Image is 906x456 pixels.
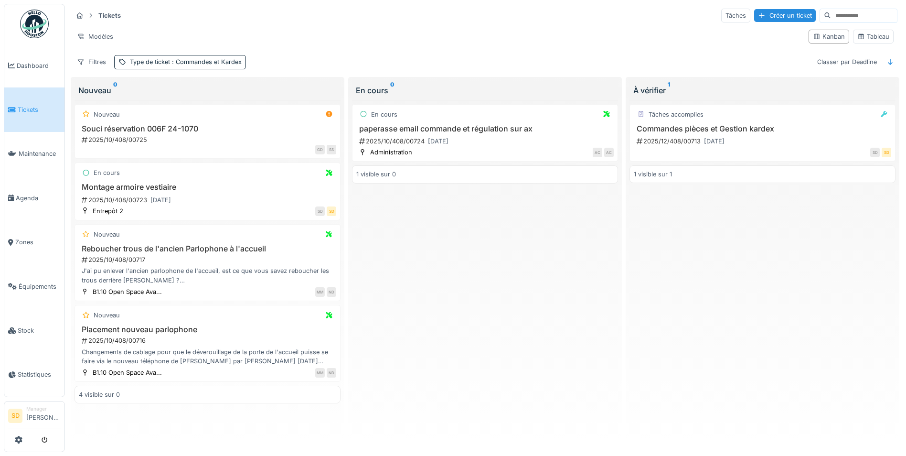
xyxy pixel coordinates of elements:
[704,137,725,146] div: [DATE]
[882,148,891,157] div: SD
[356,85,614,96] div: En cours
[94,230,120,239] div: Nouveau
[813,32,845,41] div: Kanban
[870,148,880,157] div: SD
[857,32,889,41] div: Tableau
[79,347,336,366] div: Changements de cablage pour que le déverouillage de la porte de l'accueil puisse se faire via le ...
[754,9,816,22] div: Créer un ticket
[370,148,412,157] div: Administration
[4,220,64,264] a: Zones
[315,368,325,378] div: MM
[26,405,61,426] li: [PERSON_NAME]
[636,135,891,147] div: 2025/12/408/00713
[79,244,336,253] h3: Reboucher trous de l'ancien Parlophone à l'accueil
[8,405,61,428] a: SD Manager[PERSON_NAME]
[4,132,64,176] a: Maintenance
[19,149,61,158] span: Maintenance
[371,110,397,119] div: En cours
[79,390,120,399] div: 4 visible sur 0
[26,405,61,413] div: Manager
[18,326,61,335] span: Stock
[94,110,120,119] div: Nouveau
[633,85,892,96] div: À vérifier
[81,336,336,345] div: 2025/10/408/00716
[170,58,242,65] span: : Commandes et Kardex
[150,195,171,205] div: [DATE]
[93,287,162,296] div: B1.10 Open Space Ava...
[79,183,336,192] h3: Montage armoire vestiaire
[327,287,336,297] div: ND
[327,368,336,378] div: ND
[81,135,336,144] div: 2025/10/408/00725
[94,311,120,320] div: Nouveau
[17,61,61,70] span: Dashboard
[315,206,325,216] div: SD
[649,110,703,119] div: Tâches accomplies
[390,85,394,96] sup: 0
[78,85,337,96] div: Nouveau
[4,176,64,220] a: Agenda
[73,30,117,43] div: Modèles
[19,282,61,291] span: Équipements
[813,55,881,69] div: Classer par Deadline
[4,264,64,308] a: Équipements
[4,87,64,131] a: Tickets
[721,9,750,22] div: Tâches
[113,85,117,96] sup: 0
[668,85,670,96] sup: 1
[593,148,602,157] div: AC
[93,368,162,377] div: B1.10 Open Space Ava...
[79,325,336,334] h3: Placement nouveau parlophone
[4,353,64,397] a: Statistiques
[315,287,325,297] div: MM
[4,308,64,352] a: Stock
[358,135,614,147] div: 2025/10/408/00724
[73,55,110,69] div: Filtres
[20,10,49,38] img: Badge_color-CXgf-gQk.svg
[327,145,336,154] div: SS
[315,145,325,154] div: GD
[18,370,61,379] span: Statistiques
[356,170,396,179] div: 1 visible sur 0
[93,206,123,216] div: Entrepôt 2
[81,194,336,206] div: 2025/10/408/00723
[327,206,336,216] div: SD
[79,124,336,133] h3: Souci réservation 006F 24-1070
[356,124,614,133] h3: paperasse email commande et régulation sur ax
[15,238,61,247] span: Zones
[604,148,614,157] div: AC
[94,168,120,177] div: En cours
[81,255,336,264] div: 2025/10/408/00717
[130,57,242,66] div: Type de ticket
[4,43,64,87] a: Dashboard
[8,409,22,423] li: SD
[634,170,672,179] div: 1 visible sur 1
[428,137,448,146] div: [DATE]
[16,194,61,203] span: Agenda
[95,11,125,20] strong: Tickets
[18,105,61,114] span: Tickets
[79,266,336,284] div: J'ai pu enlever l'ancien parlophone de l'accueil, est ce que vous savez reboucher les trous derri...
[634,124,891,133] h3: Commandes pièces et Gestion kardex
